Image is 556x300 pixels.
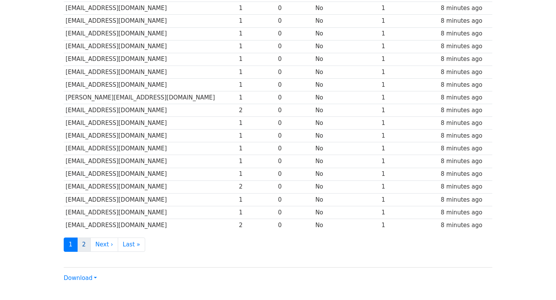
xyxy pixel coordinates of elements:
[380,180,439,193] td: 1
[64,2,237,15] td: [EMAIL_ADDRESS][DOMAIN_NAME]
[380,117,439,130] td: 1
[237,27,276,40] td: 1
[439,27,492,40] td: 8 minutes ago
[314,155,380,168] td: No
[439,53,492,66] td: 8 minutes ago
[64,168,237,180] td: [EMAIL_ADDRESS][DOMAIN_NAME]
[237,53,276,66] td: 1
[314,53,380,66] td: No
[237,66,276,78] td: 1
[64,15,237,27] td: [EMAIL_ADDRESS][DOMAIN_NAME]
[517,263,556,300] iframe: Chat Widget
[237,91,276,104] td: 1
[237,193,276,206] td: 1
[237,104,276,117] td: 2
[314,66,380,78] td: No
[64,27,237,40] td: [EMAIL_ADDRESS][DOMAIN_NAME]
[380,130,439,142] td: 1
[380,142,439,155] td: 1
[380,193,439,206] td: 1
[64,219,237,231] td: [EMAIL_ADDRESS][DOMAIN_NAME]
[314,130,380,142] td: No
[380,168,439,180] td: 1
[237,78,276,91] td: 1
[64,155,237,168] td: [EMAIL_ADDRESS][DOMAIN_NAME]
[64,193,237,206] td: [EMAIL_ADDRESS][DOMAIN_NAME]
[439,180,492,193] td: 8 minutes ago
[237,219,276,231] td: 2
[439,206,492,219] td: 8 minutes ago
[237,130,276,142] td: 1
[276,53,314,66] td: 0
[314,193,380,206] td: No
[64,78,237,91] td: [EMAIL_ADDRESS][DOMAIN_NAME]
[64,206,237,219] td: [EMAIL_ADDRESS][DOMAIN_NAME]
[380,78,439,91] td: 1
[237,40,276,53] td: 1
[380,91,439,104] td: 1
[64,130,237,142] td: [EMAIL_ADDRESS][DOMAIN_NAME]
[237,2,276,15] td: 1
[64,40,237,53] td: [EMAIL_ADDRESS][DOMAIN_NAME]
[380,66,439,78] td: 1
[276,104,314,117] td: 0
[237,180,276,193] td: 2
[276,219,314,231] td: 0
[439,78,492,91] td: 8 minutes ago
[314,2,380,15] td: No
[314,40,380,53] td: No
[64,238,78,252] a: 1
[276,180,314,193] td: 0
[276,40,314,53] td: 0
[276,142,314,155] td: 0
[314,142,380,155] td: No
[64,91,237,104] td: [PERSON_NAME][EMAIL_ADDRESS][DOMAIN_NAME]
[276,66,314,78] td: 0
[380,104,439,117] td: 1
[380,206,439,219] td: 1
[439,155,492,168] td: 8 minutes ago
[439,2,492,15] td: 8 minutes ago
[314,104,380,117] td: No
[439,219,492,231] td: 8 minutes ago
[237,15,276,27] td: 1
[380,53,439,66] td: 1
[314,117,380,130] td: No
[237,142,276,155] td: 1
[314,27,380,40] td: No
[77,238,91,252] a: 2
[439,66,492,78] td: 8 minutes ago
[380,40,439,53] td: 1
[314,15,380,27] td: No
[380,155,439,168] td: 1
[314,91,380,104] td: No
[276,168,314,180] td: 0
[237,168,276,180] td: 1
[276,15,314,27] td: 0
[439,15,492,27] td: 8 minutes ago
[64,66,237,78] td: [EMAIL_ADDRESS][DOMAIN_NAME]
[380,2,439,15] td: 1
[276,130,314,142] td: 0
[439,40,492,53] td: 8 minutes ago
[439,117,492,130] td: 8 minutes ago
[439,104,492,117] td: 8 minutes ago
[314,219,380,231] td: No
[276,27,314,40] td: 0
[314,78,380,91] td: No
[439,193,492,206] td: 8 minutes ago
[439,130,492,142] td: 8 minutes ago
[64,275,97,281] a: Download
[276,91,314,104] td: 0
[64,104,237,117] td: [EMAIL_ADDRESS][DOMAIN_NAME]
[276,2,314,15] td: 0
[64,142,237,155] td: [EMAIL_ADDRESS][DOMAIN_NAME]
[276,78,314,91] td: 0
[314,180,380,193] td: No
[380,27,439,40] td: 1
[118,238,145,252] a: Last »
[439,91,492,104] td: 8 minutes ago
[64,53,237,66] td: [EMAIL_ADDRESS][DOMAIN_NAME]
[276,206,314,219] td: 0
